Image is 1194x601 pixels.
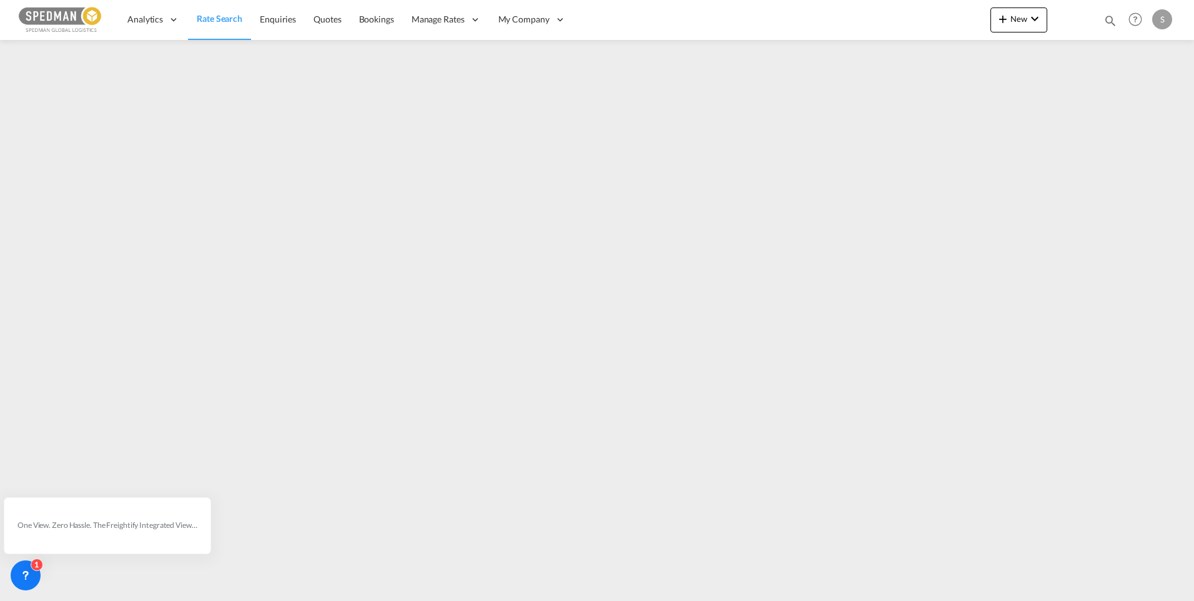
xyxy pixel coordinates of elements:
[995,14,1042,24] span: New
[260,14,296,24] span: Enquiries
[359,14,394,24] span: Bookings
[498,13,550,26] span: My Company
[1152,9,1172,29] div: S
[990,7,1047,32] button: icon-plus 400-fgNewicon-chevron-down
[19,6,103,34] img: c12ca350ff1b11efb6b291369744d907.png
[1103,14,1117,32] div: icon-magnify
[1125,9,1152,31] div: Help
[995,11,1010,26] md-icon: icon-plus 400-fg
[197,13,242,24] span: Rate Search
[1125,9,1146,30] span: Help
[127,13,163,26] span: Analytics
[1027,11,1042,26] md-icon: icon-chevron-down
[1103,14,1117,27] md-icon: icon-magnify
[9,535,53,582] iframe: Chat
[412,13,465,26] span: Manage Rates
[313,14,341,24] span: Quotes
